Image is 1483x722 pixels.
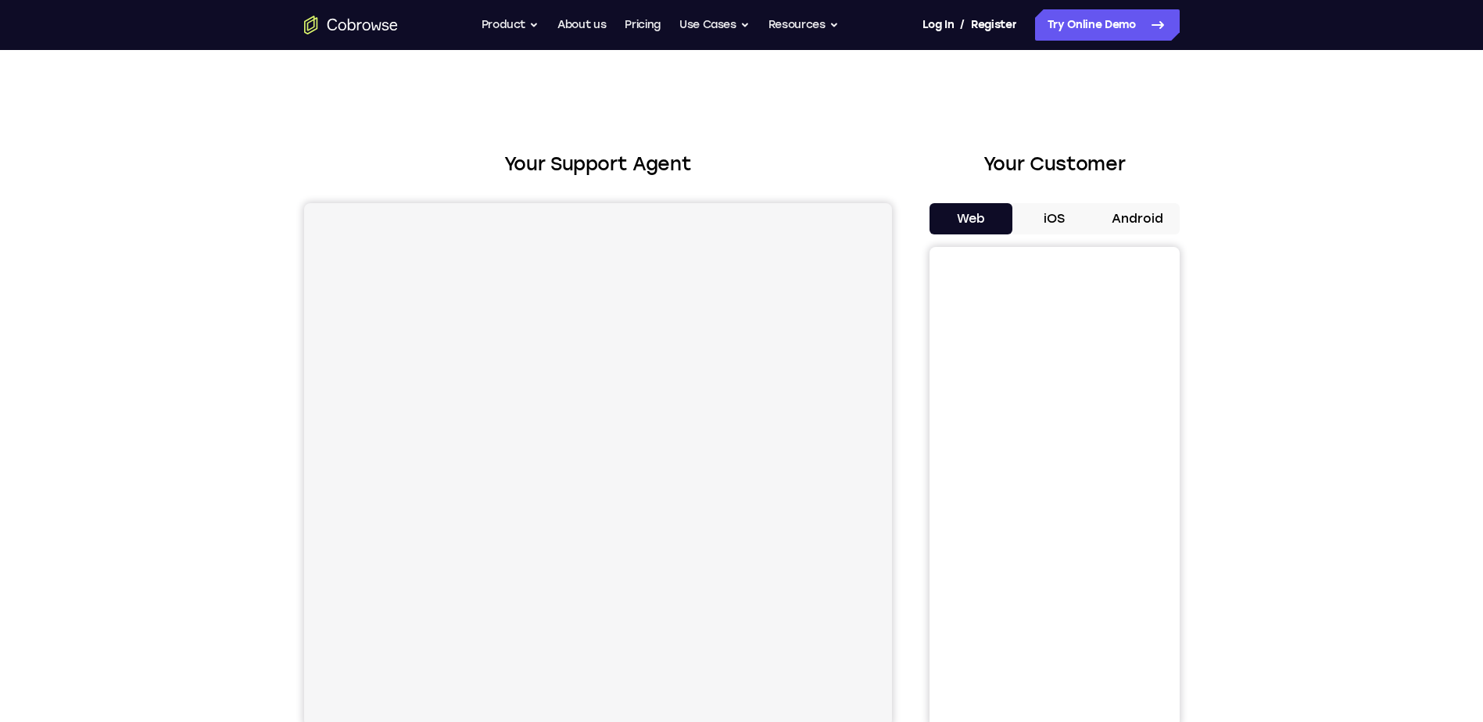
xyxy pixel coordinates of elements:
button: Resources [768,9,839,41]
a: Try Online Demo [1035,9,1180,41]
button: Use Cases [679,9,750,41]
a: Register [971,9,1016,41]
button: iOS [1012,203,1096,234]
a: Log In [922,9,954,41]
button: Web [930,203,1013,234]
button: Product [482,9,539,41]
span: / [960,16,965,34]
a: Go to the home page [304,16,398,34]
a: About us [557,9,606,41]
button: Android [1096,203,1180,234]
h2: Your Customer [930,150,1180,178]
a: Pricing [625,9,661,41]
h2: Your Support Agent [304,150,892,178]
